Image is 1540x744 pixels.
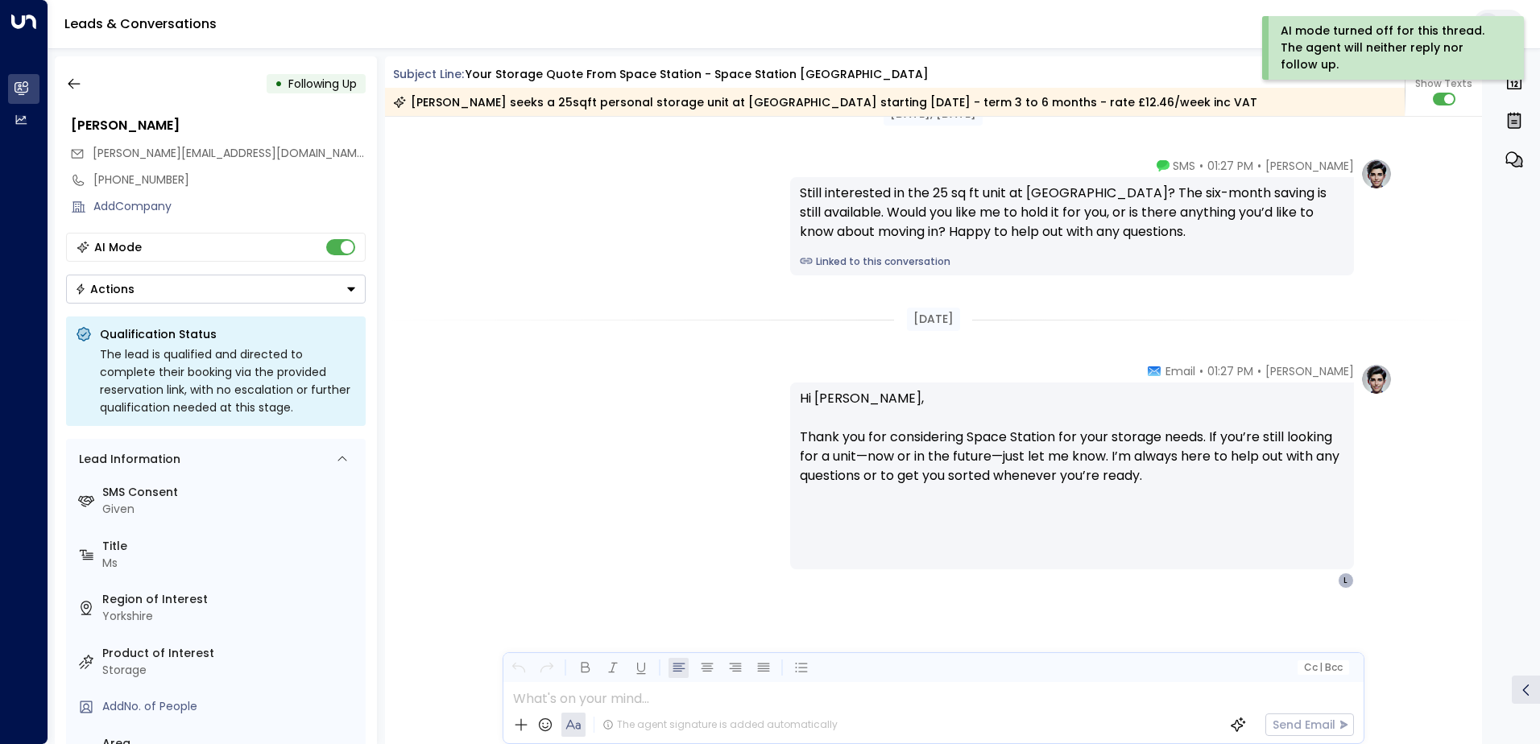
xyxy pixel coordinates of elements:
span: Cc Bcc [1303,662,1342,673]
div: AI Mode [94,239,142,255]
p: Hi [PERSON_NAME], Thank you for considering Space Station for your storage needs. If you’re still... [800,389,1344,505]
span: • [1199,363,1203,379]
span: Show Texts [1415,76,1472,91]
span: | [1319,662,1323,673]
div: The agent signature is added automatically [602,717,838,732]
div: Given [102,501,359,518]
p: Qualification Status [100,326,356,342]
span: [PERSON_NAME] [1265,158,1354,174]
div: AI mode turned off for this thread. The agent will neither reply nor follow up. [1281,23,1502,73]
div: [DATE] [907,308,960,331]
button: Redo [536,658,557,678]
span: linda.watson1953@btinternet.com [93,145,366,162]
span: • [1257,158,1261,174]
span: • [1257,363,1261,379]
div: AddCompany [93,198,366,215]
button: Undo [508,658,528,678]
span: Following Up [288,76,357,92]
span: SMS [1173,158,1195,174]
a: Leads & Conversations [64,14,217,33]
div: Lead Information [73,451,180,468]
label: Region of Interest [102,591,359,608]
label: SMS Consent [102,484,359,501]
div: • [275,69,283,98]
button: Cc|Bcc [1297,660,1348,676]
div: The lead is qualified and directed to complete their booking via the provided reservation link, w... [100,345,356,416]
span: Email [1165,363,1195,379]
button: Actions [66,275,366,304]
div: Storage [102,662,359,679]
div: Actions [75,282,135,296]
div: L [1338,572,1354,589]
div: Your storage quote from Space Station - Space Station [GEOGRAPHIC_DATA] [466,66,929,83]
span: Subject Line: [393,66,464,82]
span: 01:27 PM [1207,363,1253,379]
label: Product of Interest [102,645,359,662]
span: [PERSON_NAME][EMAIL_ADDRESS][DOMAIN_NAME] [93,145,367,161]
div: Yorkshire [102,608,359,625]
div: Still interested in the 25 sq ft unit at [GEOGRAPHIC_DATA]? The six-month saving is still availab... [800,184,1344,242]
span: [PERSON_NAME] [1265,363,1354,379]
img: profile-logo.png [1360,363,1393,395]
img: profile-logo.png [1360,158,1393,190]
a: Linked to this conversation [800,254,1344,269]
div: [PERSON_NAME] [71,116,366,135]
span: 01:27 PM [1207,158,1253,174]
div: [PHONE_NUMBER] [93,172,366,188]
div: Button group with a nested menu [66,275,366,304]
div: AddNo. of People [102,698,359,715]
div: [PERSON_NAME] seeks a 25sqft personal storage unit at [GEOGRAPHIC_DATA] starting [DATE] - term 3 ... [393,94,1257,110]
label: Title [102,538,359,555]
span: • [1199,158,1203,174]
div: Ms [102,555,359,572]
